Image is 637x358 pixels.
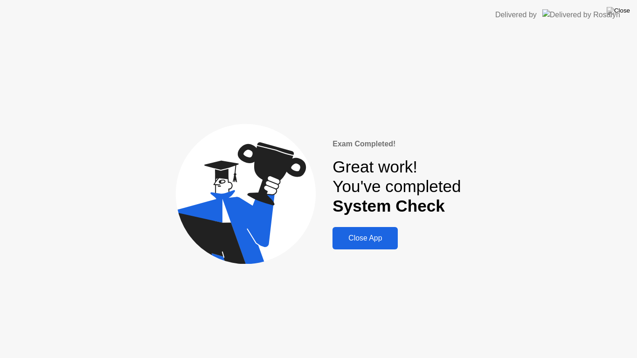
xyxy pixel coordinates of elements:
div: Close App [335,234,395,242]
img: Delivered by Rosalyn [542,9,620,20]
div: Exam Completed! [332,138,461,150]
div: Delivered by [495,9,537,21]
button: Close App [332,227,398,249]
img: Close [607,7,630,14]
b: System Check [332,197,445,215]
div: Great work! You've completed [332,157,461,216]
